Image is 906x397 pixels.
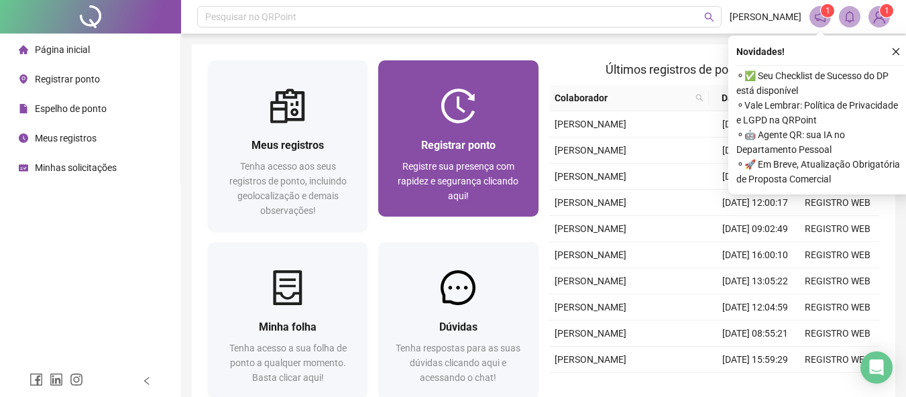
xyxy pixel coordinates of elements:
[814,11,826,23] span: notification
[869,7,889,27] img: 92118
[736,68,904,98] span: ⚬ ✅ Seu Checklist de Sucesso do DP está disponível
[35,74,100,84] span: Registrar ponto
[50,373,63,386] span: linkedin
[555,302,626,313] span: [PERSON_NAME]
[821,4,834,17] sup: 1
[797,242,879,268] td: REGISTRO WEB
[709,85,789,111] th: Data/Hora
[606,62,822,76] span: Últimos registros de ponto sincronizados
[714,347,797,373] td: [DATE] 15:59:29
[797,321,879,347] td: REGISTRO WEB
[555,91,691,105] span: Colaborador
[797,268,879,294] td: REGISTRO WEB
[229,161,347,216] span: Tenha acesso aos seus registros de ponto, incluindo geolocalização e demais observações!
[736,44,785,59] span: Novidades !
[555,197,626,208] span: [PERSON_NAME]
[421,139,496,152] span: Registrar ponto
[880,4,893,17] sup: Atualize o seu contato no menu Meus Dados
[35,44,90,55] span: Página inicial
[555,249,626,260] span: [PERSON_NAME]
[714,91,773,105] span: Data/Hora
[714,268,797,294] td: [DATE] 13:05:22
[70,373,83,386] span: instagram
[555,354,626,365] span: [PERSON_NAME]
[30,373,43,386] span: facebook
[19,45,28,54] span: home
[736,98,904,127] span: ⚬ Vale Lembrar: Política de Privacidade e LGPD na QRPoint
[251,139,324,152] span: Meus registros
[555,223,626,234] span: [PERSON_NAME]
[555,171,626,182] span: [PERSON_NAME]
[695,94,703,102] span: search
[797,216,879,242] td: REGISTRO WEB
[555,276,626,286] span: [PERSON_NAME]
[826,6,830,15] span: 1
[891,47,901,56] span: close
[142,376,152,386] span: left
[714,137,797,164] td: [DATE] 16:01:51
[378,60,538,217] a: Registrar pontoRegistre sua presença com rapidez e segurança clicando aqui!
[398,161,518,201] span: Registre sua presença com rapidez e segurança clicando aqui!
[35,133,97,144] span: Meus registros
[736,127,904,157] span: ⚬ 🤖 Agente QR: sua IA no Departamento Pessoal
[555,119,626,129] span: [PERSON_NAME]
[229,343,347,383] span: Tenha acesso a sua folha de ponto a qualquer momento. Basta clicar aqui!
[797,190,879,216] td: REGISTRO WEB
[844,11,856,23] span: bell
[704,12,714,22] span: search
[555,328,626,339] span: [PERSON_NAME]
[730,9,801,24] span: [PERSON_NAME]
[439,321,477,333] span: Dúvidas
[714,242,797,268] td: [DATE] 16:00:10
[714,190,797,216] td: [DATE] 12:00:17
[555,145,626,156] span: [PERSON_NAME]
[797,294,879,321] td: REGISTRO WEB
[714,164,797,190] td: [DATE] 13:00:27
[714,294,797,321] td: [DATE] 12:04:59
[693,88,706,108] span: search
[714,321,797,347] td: [DATE] 08:55:21
[259,321,317,333] span: Minha folha
[396,343,520,383] span: Tenha respostas para as suas dúvidas clicando aqui e acessando o chat!
[714,111,797,137] td: [DATE] 08:56:20
[885,6,889,15] span: 1
[19,104,28,113] span: file
[19,133,28,143] span: clock-circle
[19,74,28,84] span: environment
[860,351,893,384] div: Open Intercom Messenger
[35,103,107,114] span: Espelho de ponto
[19,163,28,172] span: schedule
[35,162,117,173] span: Minhas solicitações
[736,157,904,186] span: ⚬ 🚀 Em Breve, Atualização Obrigatória de Proposta Comercial
[714,216,797,242] td: [DATE] 09:02:49
[208,60,367,231] a: Meus registrosTenha acesso aos seus registros de ponto, incluindo geolocalização e demais observa...
[797,347,879,373] td: REGISTRO WEB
